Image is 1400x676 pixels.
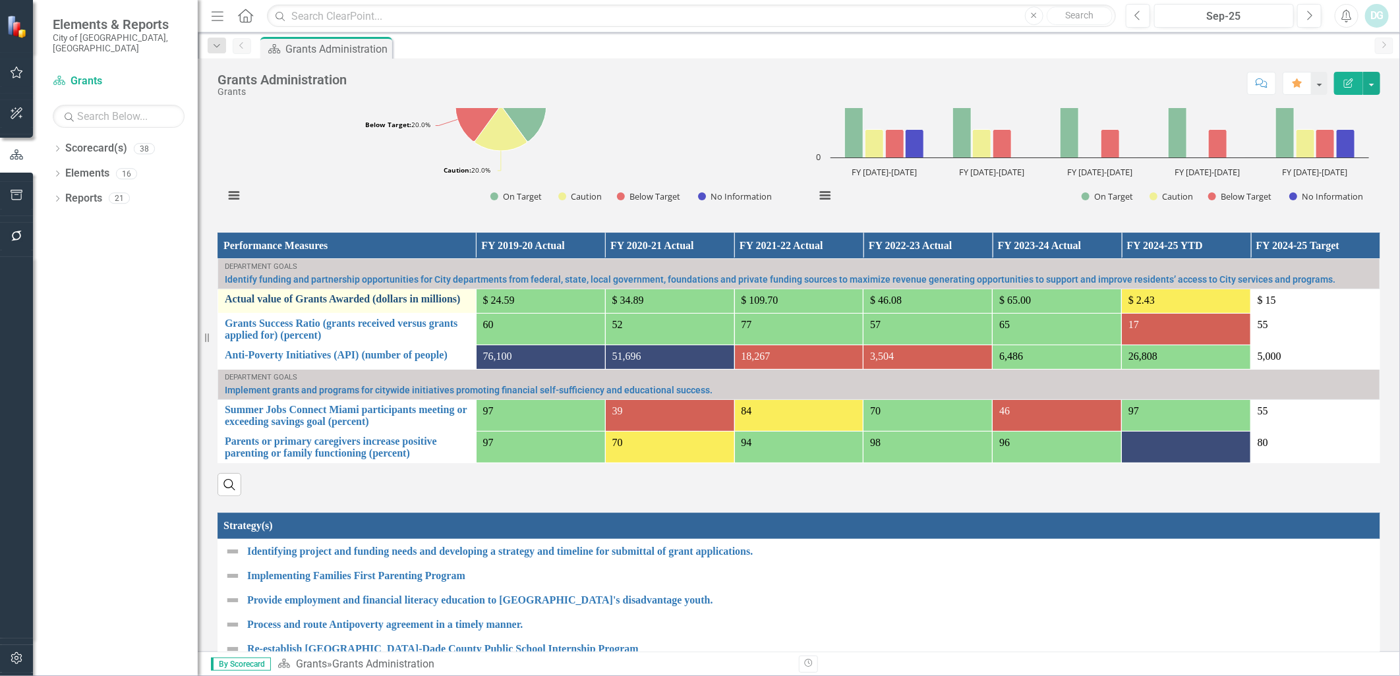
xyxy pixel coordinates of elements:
[225,436,469,459] a: Parents or primary caregivers increase positive parenting or family functioning (percent)
[953,72,972,157] path: FY 2021-2022, 3. On Target.
[999,319,1010,330] span: 65
[571,190,602,202] text: Caution
[225,293,469,305] a: Actual value of Grants Awarded (dollars in millions)
[711,190,772,202] text: No Information
[225,544,241,559] img: Not Defined
[1251,400,1380,432] td: Double-Click to Edit
[1251,432,1380,463] td: Double-Click to Edit
[612,319,623,330] span: 52
[865,129,1315,157] g: Caution, bar series 2 of 4 with 5 bars.
[218,259,1380,289] td: Double-Click to Edit Right Click for Context Menu
[1067,166,1132,178] text: FY [DATE]-[DATE]
[816,151,821,163] text: 0
[218,289,477,314] td: Double-Click to Edit Right Click for Context Menu
[218,612,1380,636] td: Double-Click to Edit Right Click for Context Menu
[225,404,469,427] a: Summer Jobs Connect Miami participants meeting or exceeding savings goal (percent)
[612,351,641,362] span: 51,696
[247,570,1373,582] a: Implementing Families First Parenting Program
[742,319,752,330] span: 77
[960,166,1025,178] text: FY [DATE]-[DATE]
[612,437,623,448] span: 70
[973,129,991,157] path: FY 2021-2022, 1. Caution.
[53,105,185,128] input: Search Below...
[218,87,347,97] div: Grants
[1221,190,1271,202] text: Below Target
[224,186,243,205] button: View chart menu, Monthly Performance
[1162,190,1193,202] text: Caution
[225,275,1373,285] a: Identify funding and partnership opportunities for City departments from federal, state, local go...
[365,120,430,129] text: 20.0%
[1258,351,1281,362] span: 5,000
[225,385,1373,395] a: Implement grants and programs for citywide initiatives promoting financial self-sufficiency and e...
[870,351,894,362] span: 3,504
[1289,191,1363,202] button: Show No Information
[225,263,1373,271] div: Department Goals
[218,18,789,216] div: Monthly Performance. Highcharts interactive chart.
[1065,10,1094,20] span: Search
[1159,9,1289,24] div: Sep-25
[365,120,411,129] tspan: Below Target:
[558,191,602,202] button: Show Caution
[870,437,881,448] span: 98
[742,437,752,448] span: 94
[1258,295,1276,306] span: $ 15
[225,617,241,633] img: Not Defined
[1154,4,1294,28] button: Sep-25
[285,41,389,57] div: Grants Administration
[218,400,477,432] td: Double-Click to Edit Right Click for Context Menu
[490,191,544,202] button: Show On Target
[999,437,1010,448] span: 96
[870,405,881,416] span: 70
[225,641,241,657] img: Not Defined
[1365,4,1389,28] button: DG
[742,295,778,306] span: $ 109.70
[999,351,1023,362] span: 6,486
[277,657,789,672] div: »
[65,191,102,206] a: Reports
[1297,129,1315,157] path: FY 2024-2025, 1. Caution.
[1337,129,1355,157] path: FY 2024-2025, 1. No Information.
[109,193,130,204] div: 21
[218,345,477,370] td: Double-Click to Edit Right Click for Context Menu
[1258,405,1268,416] span: 55
[53,74,185,89] a: Grants
[1128,351,1157,362] span: 26,808
[815,186,834,205] button: View chart menu, Year Over Year Performance
[742,351,771,362] span: 18,267
[218,432,477,463] td: Double-Click to Edit Right Click for Context Menu
[225,349,469,361] a: Anti-Poverty Initiatives (API) (number of people)
[296,658,327,670] a: Grants
[53,16,185,32] span: Elements & Reports
[65,141,127,156] a: Scorecard(s)
[455,92,501,141] path: Below Target, 1.
[225,318,469,341] a: Grants Success Ratio (grants received versus grants applied for) (percent)
[1128,405,1139,416] span: 97
[1101,129,1120,157] path: FY 2022-2023, 1. Below Target.
[211,658,271,671] span: By Scorecard
[1276,101,1295,157] path: FY 2024-2025, 2. On Target.
[1251,314,1380,345] td: Double-Click to Edit
[1128,295,1155,306] span: $ 2.43
[1251,345,1380,370] td: Double-Click to Edit
[1258,437,1268,448] span: 80
[1094,190,1133,202] text: On Target
[247,643,1373,655] a: Re-establish [GEOGRAPHIC_DATA]-Dade County Public School Internship Program
[225,592,241,608] img: Not Defined
[218,539,1380,563] td: Double-Click to Edit Right Click for Context Menu
[1251,289,1380,314] td: Double-Click to Edit
[906,129,924,157] path: FY 2020-2021, 1. No Information.
[906,129,1355,157] g: No Information, bar series 4 of 4 with 5 bars.
[247,546,1373,557] a: Identifying project and funding needs and developing a strategy and timeline for submittal of gra...
[444,165,471,175] tspan: Caution:
[53,32,185,54] small: City of [GEOGRAPHIC_DATA], [GEOGRAPHIC_DATA]
[332,658,434,670] div: Grants Administration
[845,101,863,157] path: FY 2020-2021, 2. On Target.
[612,405,623,416] span: 39
[218,588,1380,612] td: Double-Click to Edit Right Click for Context Menu
[809,18,1380,216] div: Year Over Year Performance. Highcharts interactive chart.
[483,295,515,306] span: $ 24.59
[1208,191,1275,202] button: Show Below Target
[1302,190,1363,202] text: No Information
[444,165,490,175] text: 20.0%
[698,191,772,202] button: Show No Information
